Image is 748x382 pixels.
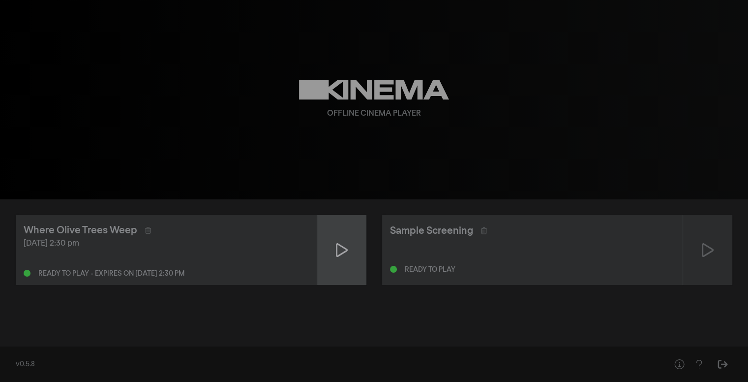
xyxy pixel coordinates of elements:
div: Offline Cinema Player [327,108,421,120]
div: [DATE] 2:30 pm [24,238,309,250]
div: Sample Screening [390,223,473,238]
div: Where Olive Trees Weep [24,223,137,238]
div: v0.5.8 [16,359,650,370]
button: Help [669,354,689,374]
button: Sign Out [713,354,732,374]
div: Ready to play - expires on [DATE] 2:30 pm [38,270,184,277]
div: Ready to play [405,266,455,273]
button: Help [689,354,709,374]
